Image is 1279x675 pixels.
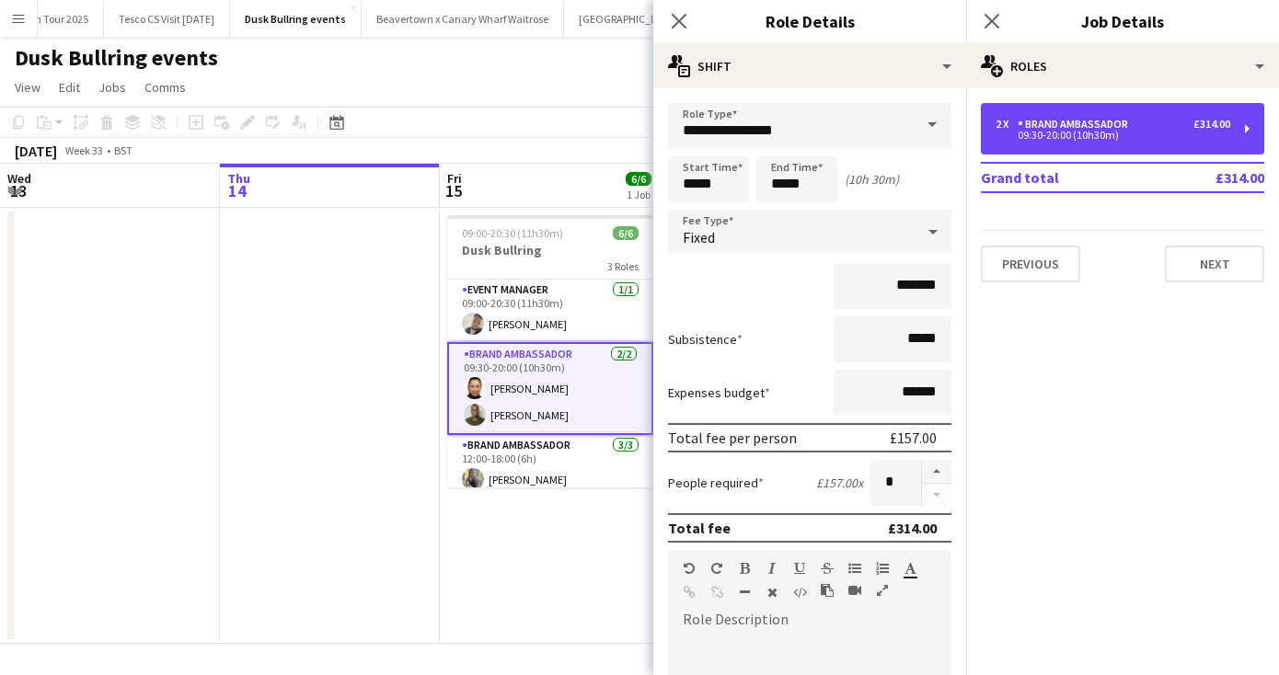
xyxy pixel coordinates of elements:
[821,561,834,576] button: Strikethrough
[996,118,1018,131] div: 2 x
[627,188,651,201] div: 1 Job
[607,259,639,273] span: 3 Roles
[922,460,951,484] button: Increase
[447,435,653,551] app-card-role: Brand Ambassador3/312:00-18:00 (6h)[PERSON_NAME]
[793,561,806,576] button: Underline
[653,44,966,88] div: Shift
[845,171,899,188] div: (10h 30m)
[98,79,126,96] span: Jobs
[104,1,230,37] button: Tesco CS Visit [DATE]
[816,475,863,491] div: £157.00 x
[683,228,715,246] span: Fixed
[848,561,861,576] button: Unordered List
[966,9,1279,33] h3: Job Details
[5,180,31,201] span: 13
[904,561,916,576] button: Text Color
[7,75,48,99] a: View
[668,519,731,537] div: Total fee
[981,246,1080,282] button: Previous
[710,561,723,576] button: Redo
[444,180,462,201] span: 15
[137,75,193,99] a: Comms
[59,79,80,96] span: Edit
[668,384,770,401] label: Expenses budget
[876,583,889,598] button: Fullscreen
[821,583,834,598] button: Paste as plain text
[462,226,563,240] span: 09:00-20:30 (11h30m)
[1018,118,1135,131] div: Brand Ambassador
[738,561,751,576] button: Bold
[61,143,107,157] span: Week 33
[15,79,40,96] span: View
[890,429,937,447] div: £157.00
[848,583,861,598] button: Insert video
[766,585,778,600] button: Clear Formatting
[668,429,797,447] div: Total fee per person
[227,170,250,187] span: Thu
[564,1,782,37] button: [GEOGRAPHIC_DATA] on trade tour 2025
[668,475,764,491] label: People required
[876,561,889,576] button: Ordered List
[15,44,218,72] h1: Dusk Bullring events
[15,142,57,160] div: [DATE]
[7,170,31,187] span: Wed
[793,585,806,600] button: HTML Code
[114,143,133,157] div: BST
[230,1,362,37] button: Dusk Bullring events
[447,342,653,435] app-card-role: Brand Ambassador2/209:30-20:00 (10h30m)[PERSON_NAME][PERSON_NAME]
[613,226,639,240] span: 6/6
[447,215,653,487] app-job-card: 09:00-20:30 (11h30m)6/6Dusk Bullring3 RolesEvent Manager1/109:00-20:30 (11h30m)[PERSON_NAME]Brand...
[91,75,133,99] a: Jobs
[683,561,696,576] button: Undo
[996,131,1230,140] div: 09:30-20:00 (10h30m)
[966,44,1279,88] div: Roles
[1193,118,1230,131] div: £314.00
[766,561,778,576] button: Italic
[1165,246,1264,282] button: Next
[362,1,564,37] button: Beavertown x Canary Wharf Waitrose
[668,331,743,348] label: Subsistence
[738,585,751,600] button: Horizontal Line
[144,79,186,96] span: Comms
[653,9,966,33] h3: Role Details
[447,280,653,342] app-card-role: Event Manager1/109:00-20:30 (11h30m)[PERSON_NAME]
[1155,163,1264,192] td: £314.00
[52,75,87,99] a: Edit
[447,242,653,258] h3: Dusk Bullring
[225,180,250,201] span: 14
[626,172,651,186] span: 6/6
[981,163,1155,192] td: Grand total
[447,170,462,187] span: Fri
[888,519,937,537] div: £314.00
